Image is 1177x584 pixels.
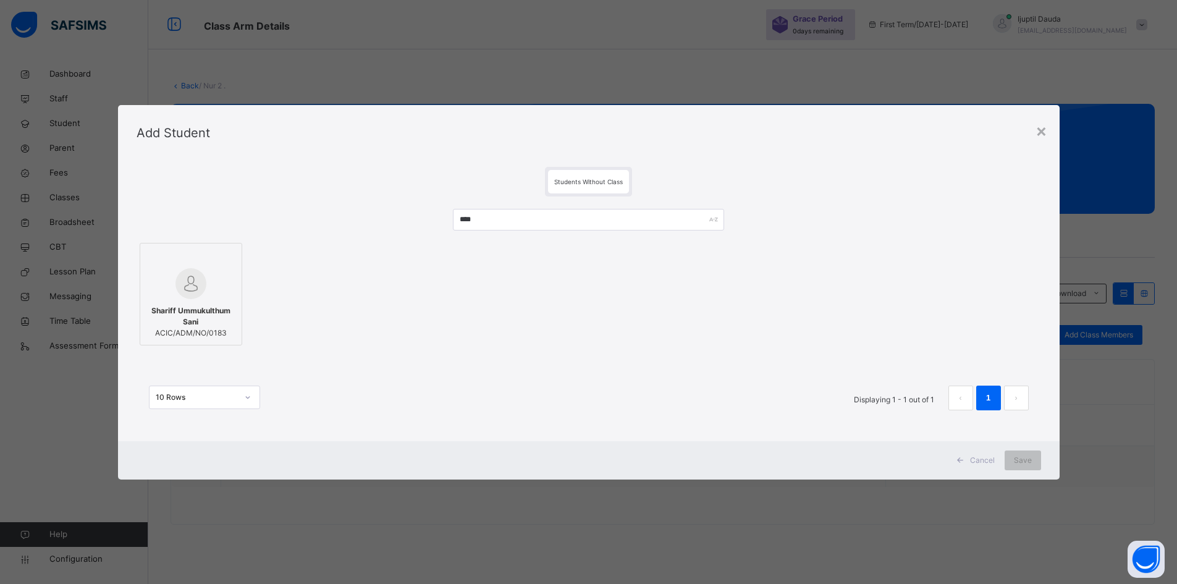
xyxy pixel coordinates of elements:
[845,386,943,410] li: Displaying 1 - 1 out of 1
[1036,117,1047,143] div: ×
[1004,386,1029,410] button: next page
[146,305,235,328] span: Shariff Ummukulthum Sani
[948,386,973,410] li: 上一页
[1014,455,1032,466] span: Save
[976,386,1001,410] li: 1
[970,455,995,466] span: Cancel
[1128,541,1165,578] button: Open asap
[1004,386,1029,410] li: 下一页
[175,268,206,299] img: default.svg
[554,178,623,185] span: Students Without Class
[146,328,235,339] span: ACIC/ADM/NO/0183
[982,390,994,406] a: 1
[948,386,973,410] button: prev page
[137,125,210,140] span: Add Student
[156,392,237,403] div: 10 Rows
